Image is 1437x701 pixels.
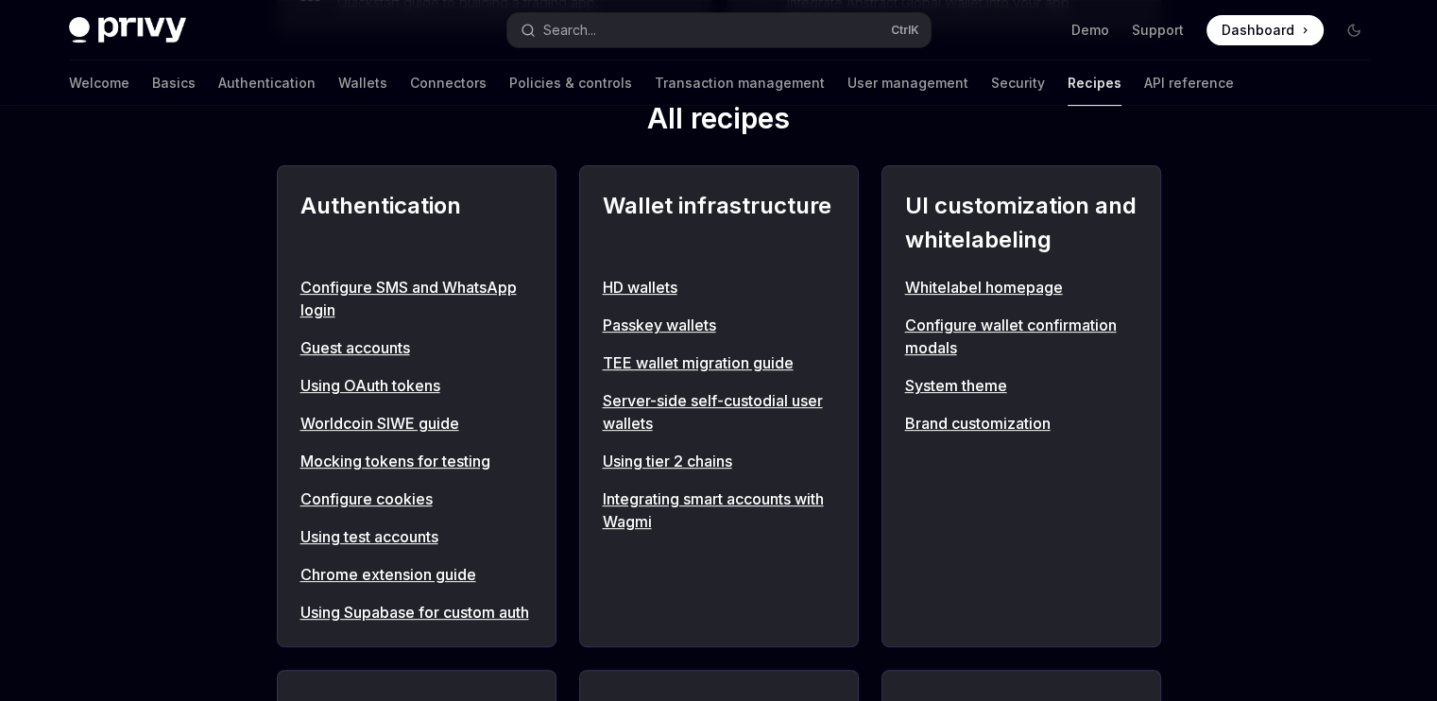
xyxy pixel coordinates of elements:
[543,19,596,42] div: Search...
[847,60,968,106] a: User management
[300,276,533,321] a: Configure SMS and WhatsApp login
[300,450,533,472] a: Mocking tokens for testing
[603,487,835,533] a: Integrating smart accounts with Wagmi
[338,60,387,106] a: Wallets
[905,314,1138,359] a: Configure wallet confirmation modals
[300,412,533,435] a: Worldcoin SIWE guide
[1132,21,1184,40] a: Support
[905,276,1138,299] a: Whitelabel homepage
[1144,60,1234,106] a: API reference
[507,13,931,47] button: Search...CtrlK
[603,450,835,472] a: Using tier 2 chains
[905,189,1138,257] h2: UI customization and whitelabeling
[300,374,533,397] a: Using OAuth tokens
[905,374,1138,397] a: System theme
[603,276,835,299] a: HD wallets
[509,60,632,106] a: Policies & controls
[300,487,533,510] a: Configure cookies
[410,60,487,106] a: Connectors
[69,60,129,106] a: Welcome
[300,336,533,359] a: Guest accounts
[905,412,1138,435] a: Brand customization
[1071,21,1109,40] a: Demo
[603,189,835,257] h2: Wallet infrastructure
[655,60,825,106] a: Transaction management
[300,563,533,586] a: Chrome extension guide
[1068,60,1121,106] a: Recipes
[300,525,533,548] a: Using test accounts
[603,351,835,374] a: TEE wallet migration guide
[300,189,533,257] h2: Authentication
[1206,15,1324,45] a: Dashboard
[218,60,316,106] a: Authentication
[300,601,533,624] a: Using Supabase for custom auth
[152,60,196,106] a: Basics
[891,23,919,38] span: Ctrl K
[603,389,835,435] a: Server-side self-custodial user wallets
[603,314,835,336] a: Passkey wallets
[69,17,186,43] img: dark logo
[1339,15,1369,45] button: Toggle dark mode
[1222,21,1294,40] span: Dashboard
[991,60,1045,106] a: Security
[277,101,1161,143] h2: All recipes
